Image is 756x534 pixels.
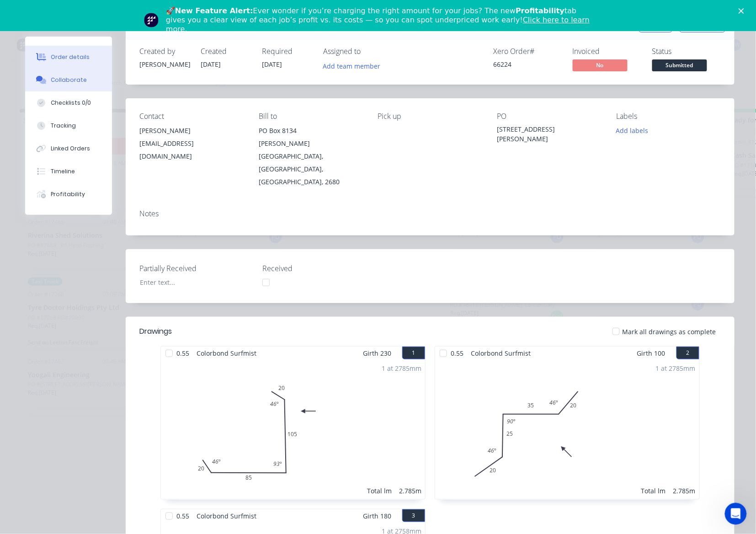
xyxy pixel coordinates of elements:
span: No [573,59,628,71]
span: Girth 230 [363,347,391,360]
div: Xero Order # [493,47,562,56]
div: Close [739,8,748,14]
div: Created by [139,47,190,56]
div: 66224 [493,59,562,69]
div: Total lm [367,486,392,496]
button: Collaborate [25,69,112,91]
div: [STREET_ADDRESS][PERSON_NAME] [497,124,602,144]
div: [PERSON_NAME] [139,124,244,137]
div: Total lm [641,486,666,496]
div: Timeline [51,167,75,176]
button: Order details [25,46,112,69]
div: 2.785m [673,486,696,496]
div: PO Box 8134[PERSON_NAME][GEOGRAPHIC_DATA], [GEOGRAPHIC_DATA], [GEOGRAPHIC_DATA], 2680 [259,124,363,188]
div: [PERSON_NAME][EMAIL_ADDRESS][DOMAIN_NAME] [139,124,244,163]
div: Contact [139,112,244,121]
div: 2.785m [399,486,421,496]
span: [DATE] [262,60,282,69]
button: Add team member [323,59,385,72]
div: 02025352046º90º46º1 at 2785mmTotal lm2.785m [435,360,699,499]
div: Required [262,47,312,56]
img: Profile image for Team [144,13,159,27]
div: Bill to [259,112,363,121]
div: [PERSON_NAME][GEOGRAPHIC_DATA], [GEOGRAPHIC_DATA], [GEOGRAPHIC_DATA], 2680 [259,137,363,188]
div: Assigned to [323,47,415,56]
button: Timeline [25,160,112,183]
div: 020851052046º93º46º1 at 2785mmTotal lm2.785m [161,360,425,499]
div: Drawings [139,326,172,337]
a: Click here to learn more. [166,16,590,33]
div: 🚀 Ever wonder if you’re charging the right amount for your jobs? The new tab gives you a clear vi... [166,6,597,34]
span: 0.55 [173,509,193,523]
button: Submitted [652,59,707,73]
button: Add labels [611,124,653,137]
button: Checklists 0/0 [25,91,112,114]
button: Tracking [25,114,112,137]
div: PO Box 8134 [259,124,363,137]
div: Tracking [51,122,76,130]
div: Pick up [378,112,483,121]
span: Girth 180 [363,509,391,523]
span: [DATE] [201,60,221,69]
b: Profitability [516,6,564,15]
span: 0.55 [173,347,193,360]
div: [EMAIL_ADDRESS][DOMAIN_NAME] [139,137,244,163]
div: Profitability [51,190,85,198]
div: 1 at 2785mm [656,363,696,373]
span: Colorbond Surfmist [193,347,260,360]
button: Profitability [25,183,112,206]
div: Notes [139,209,721,218]
span: Girth 100 [637,347,665,360]
span: Submitted [652,59,707,71]
label: Partially Received [139,263,254,274]
span: Colorbond Surfmist [467,347,534,360]
div: Labels [616,112,721,121]
div: Created [201,47,251,56]
b: New Feature Alert: [175,6,253,15]
span: 0.55 [447,347,467,360]
label: Received [262,263,377,274]
div: Linked Orders [51,144,90,153]
div: Collaborate [51,76,87,84]
div: 1 at 2785mm [382,363,421,373]
button: 2 [676,347,699,359]
button: 3 [402,509,425,522]
span: Colorbond Surfmist [193,509,260,523]
div: Status [652,47,721,56]
button: Add team member [318,59,385,72]
div: PO [497,112,602,121]
iframe: Intercom live chat [725,503,747,525]
button: 1 [402,347,425,359]
span: Mark all drawings as complete [623,327,716,336]
button: Linked Orders [25,137,112,160]
div: Invoiced [573,47,641,56]
div: Checklists 0/0 [51,99,91,107]
div: [PERSON_NAME] [139,59,190,69]
div: Order details [51,53,90,61]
